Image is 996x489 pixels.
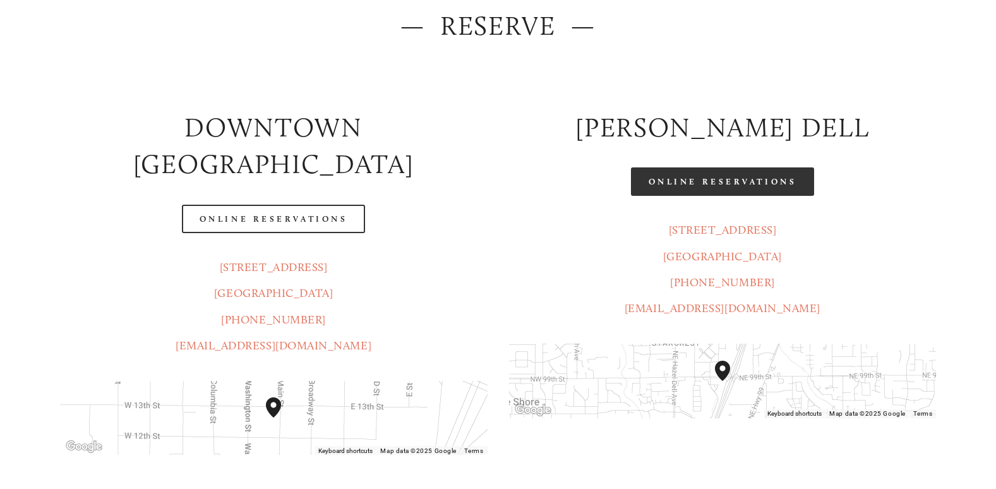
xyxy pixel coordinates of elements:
button: Keyboard shortcuts [767,409,822,418]
div: Amaro's Table 1220 Main Street vancouver, United States [261,392,301,443]
a: Online Reservations [631,167,814,196]
a: Online Reservations [182,205,365,233]
img: Google [63,438,105,455]
span: Map data ©2025 Google [829,410,905,417]
a: Terms [464,447,484,454]
a: [STREET_ADDRESS] [220,260,328,274]
span: Map data ©2025 Google [380,447,456,454]
a: [EMAIL_ADDRESS][DOMAIN_NAME] [176,339,371,353]
a: [STREET_ADDRESS] [669,223,777,237]
h2: Downtown [GEOGRAPHIC_DATA] [60,109,488,183]
a: [GEOGRAPHIC_DATA] [663,250,782,263]
img: Google [512,402,554,418]
a: Terms [913,410,933,417]
a: [PHONE_NUMBER] [670,275,775,289]
a: [PHONE_NUMBER] [221,313,326,327]
a: Open this area in Google Maps (opens a new window) [512,402,554,418]
button: Keyboard shortcuts [318,447,373,456]
h2: [PERSON_NAME] DELL [509,109,937,147]
div: Amaro's Table 816 Northeast 98th Circle Vancouver, WA, 98665, United States [710,356,750,406]
a: [EMAIL_ADDRESS][DOMAIN_NAME] [625,301,820,315]
a: [GEOGRAPHIC_DATA] [214,286,333,300]
a: Open this area in Google Maps (opens a new window) [63,438,105,455]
